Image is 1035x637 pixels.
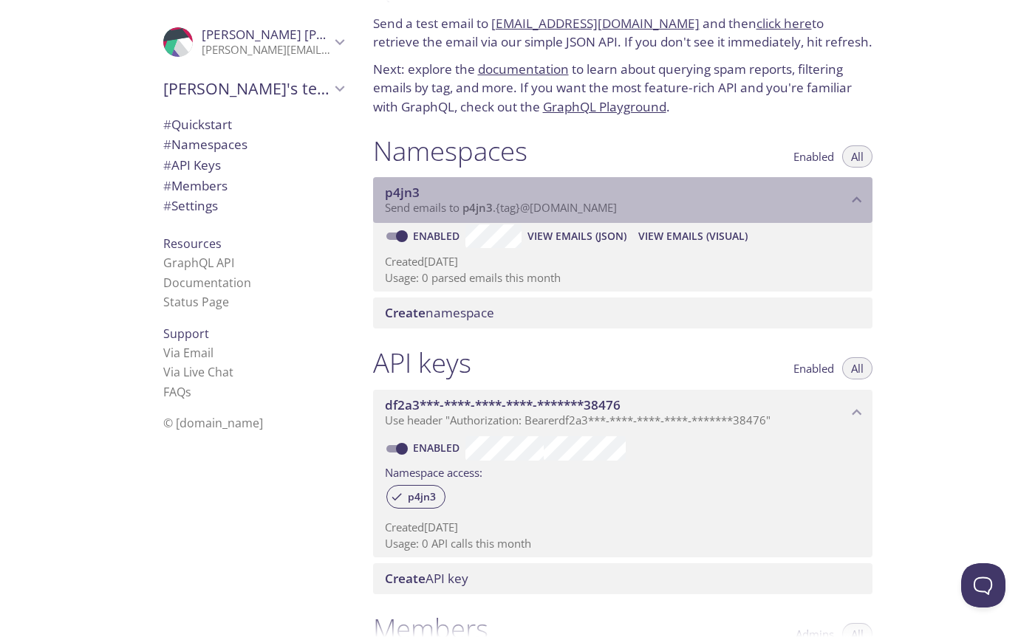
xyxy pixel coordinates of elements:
span: # [163,156,171,173]
span: API Keys [163,156,221,173]
div: p4jn3 namespace [373,177,872,223]
span: Create [385,570,426,587]
span: [PERSON_NAME]'s team [163,78,330,99]
span: Settings [163,197,218,214]
p: Created [DATE] [385,520,861,535]
span: Namespaces [163,136,247,153]
div: Namespaces [151,134,355,155]
p: [PERSON_NAME][EMAIL_ADDRESS][DOMAIN_NAME] [202,43,330,58]
span: namespace [385,304,494,321]
p: Usage: 0 API calls this month [385,536,861,551]
span: View Emails (JSON) [527,227,626,245]
a: documentation [478,61,569,78]
span: Quickstart [163,116,232,133]
h1: Namespaces [373,134,527,168]
span: # [163,177,171,194]
span: p4jn3 [462,200,493,215]
div: Create namespace [373,297,872,328]
span: p4jn3 [399,490,445,503]
span: Resources [163,235,222,252]
div: Quickstart [151,114,355,135]
a: Via Live Chat [163,364,233,380]
span: © [DOMAIN_NAME] [163,415,263,431]
span: Members [163,177,228,194]
label: Namespace access: [385,461,482,482]
span: p4jn3 [385,184,420,201]
a: Status Page [163,294,229,310]
a: GraphQL Playground [543,98,666,115]
button: All [842,357,872,379]
div: Members [151,176,355,196]
p: Next: explore the to learn about querying spam reports, filtering emails by tag, and more. If you... [373,60,872,117]
a: Enabled [411,441,465,455]
span: View Emails (Visual) [638,227,748,245]
a: click here [756,15,812,32]
span: Create [385,304,426,321]
span: API key [385,570,468,587]
p: Created [DATE] [385,254,861,269]
button: Enabled [785,145,843,168]
div: Create API Key [373,563,872,594]
button: View Emails (Visual) [632,224,754,248]
div: Rachel Kalb [151,18,355,66]
a: Via Email [163,345,214,361]
iframe: Help Scout Beacon - Open [961,563,1005,607]
span: [PERSON_NAME] [PERSON_NAME] [202,26,404,43]
a: Documentation [163,275,251,291]
a: [EMAIL_ADDRESS][DOMAIN_NAME] [491,15,700,32]
button: All [842,145,872,168]
a: FAQ [163,384,191,400]
div: p4jn3 [386,485,445,509]
a: Enabled [411,229,465,243]
h1: API keys [373,346,471,379]
span: # [163,136,171,153]
div: Rachel's team [151,69,355,108]
button: Enabled [785,357,843,379]
span: s [185,384,191,400]
p: Usage: 0 parsed emails this month [385,270,861,286]
span: # [163,197,171,214]
p: Send a test email to and then to retrieve the email via our simple JSON API. If you don't see it ... [373,14,872,52]
span: # [163,116,171,133]
div: Team Settings [151,196,355,216]
span: Support [163,326,209,342]
span: Send emails to . {tag} @[DOMAIN_NAME] [385,200,617,215]
button: View Emails (JSON) [522,224,632,248]
a: GraphQL API [163,255,234,271]
div: API Keys [151,155,355,176]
